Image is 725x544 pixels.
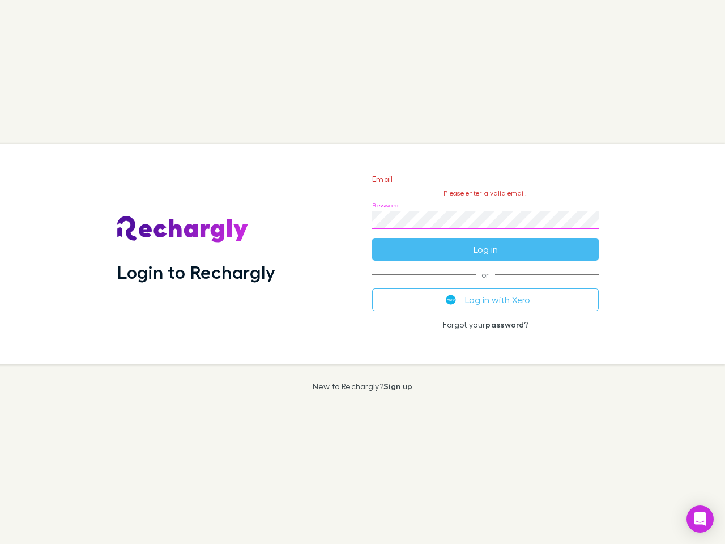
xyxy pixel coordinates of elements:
[372,201,399,210] label: Password
[372,189,599,197] p: Please enter a valid email.
[686,505,714,533] div: Open Intercom Messenger
[372,274,599,275] span: or
[117,216,249,243] img: Rechargly's Logo
[313,382,413,391] p: New to Rechargly?
[485,320,524,329] a: password
[117,261,275,283] h1: Login to Rechargly
[372,238,599,261] button: Log in
[383,381,412,391] a: Sign up
[372,288,599,311] button: Log in with Xero
[372,320,599,329] p: Forgot your ?
[446,295,456,305] img: Xero's logo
